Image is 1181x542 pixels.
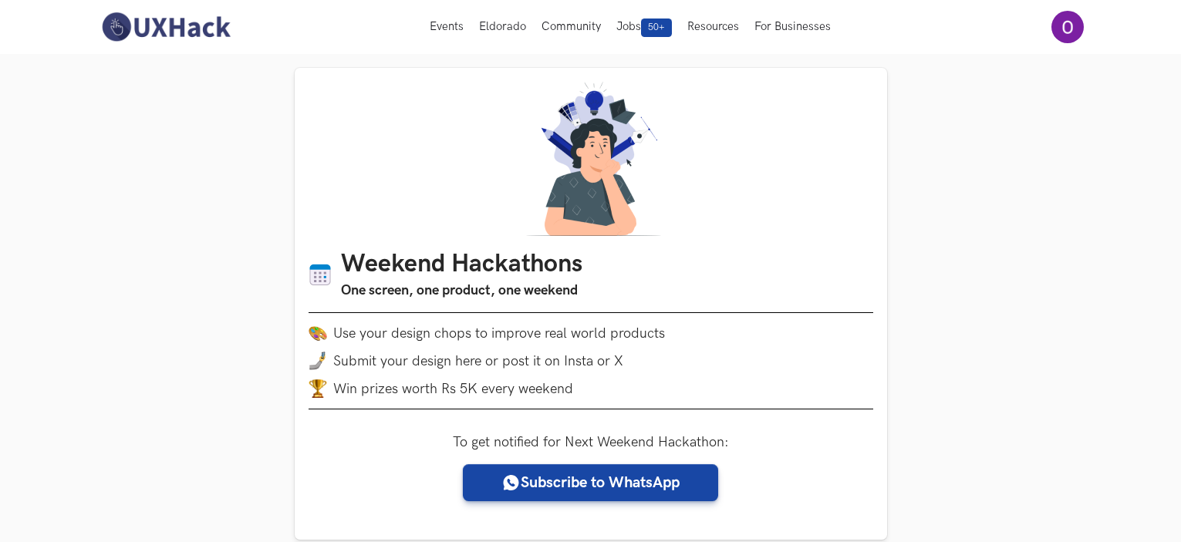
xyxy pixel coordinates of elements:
img: A designer thinking [517,82,665,236]
label: To get notified for Next Weekend Hackathon: [453,434,729,450]
a: Subscribe to WhatsApp [463,464,718,501]
span: Submit your design here or post it on Insta or X [333,353,623,369]
li: Use your design chops to improve real world products [309,324,873,342]
li: Win prizes worth Rs 5K every weekend [309,379,873,398]
img: Your profile pic [1051,11,1084,43]
img: trophy.png [309,379,327,398]
h3: One screen, one product, one weekend [341,280,582,301]
img: palette.png [309,324,327,342]
img: mobile-in-hand.png [309,352,327,370]
img: Calendar icon [309,263,332,287]
span: 50+ [641,19,672,37]
h1: Weekend Hackathons [341,250,582,280]
img: UXHack-logo.png [97,11,235,43]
